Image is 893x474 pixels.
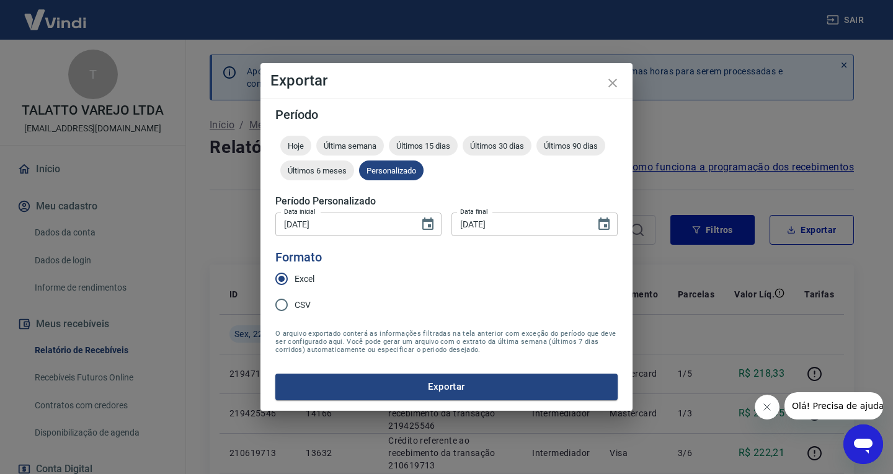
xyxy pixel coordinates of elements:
button: Exportar [275,374,618,400]
span: Última semana [316,141,384,151]
span: Olá! Precisa de ajuda? [7,9,104,19]
input: DD/MM/YYYY [275,213,411,235]
span: O arquivo exportado conterá as informações filtradas na tela anterior com exceção do período que ... [275,330,618,354]
div: Últimos 15 dias [389,136,458,156]
h5: Período [275,108,618,121]
legend: Formato [275,248,322,266]
button: Choose date, selected date is 22 de ago de 2025 [592,212,616,237]
button: Choose date, selected date is 22 de ago de 2025 [415,212,440,237]
span: Últimos 30 dias [463,141,531,151]
span: Últimos 15 dias [389,141,458,151]
label: Data inicial [284,207,316,216]
button: close [598,68,628,98]
div: Últimos 30 dias [463,136,531,156]
input: DD/MM/YYYY [451,213,587,235]
div: Personalizado [359,160,424,180]
span: Personalizado [359,166,424,175]
div: Hoje [280,136,311,156]
span: CSV [295,299,311,312]
div: Última semana [316,136,384,156]
div: Últimos 6 meses [280,160,354,180]
h4: Exportar [270,73,623,88]
span: Últimos 6 meses [280,166,354,175]
div: Últimos 90 dias [536,136,605,156]
span: Excel [295,273,314,286]
iframe: Mensagem da empresa [784,392,883,419]
span: Hoje [280,141,311,151]
span: Últimos 90 dias [536,141,605,151]
iframe: Botão para abrir a janela de mensagens [843,424,883,464]
iframe: Fechar mensagem [755,395,780,419]
label: Data final [460,207,488,216]
h5: Período Personalizado [275,195,618,208]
